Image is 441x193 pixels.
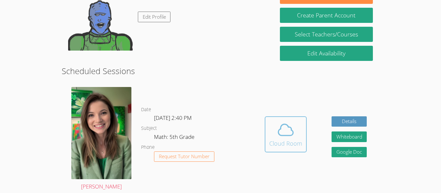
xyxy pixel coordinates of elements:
[280,27,373,42] a: Select Teachers/Courses
[62,65,379,77] h2: Scheduled Sessions
[280,46,373,61] a: Edit Availability
[332,147,367,158] a: Google Doc
[269,139,302,148] div: Cloud Room
[141,106,151,114] dt: Date
[71,87,131,191] a: [PERSON_NAME]
[159,154,210,159] span: Request Tutor Number
[141,143,155,151] dt: Phone
[332,116,367,127] a: Details
[138,12,171,22] a: Edit Profile
[141,124,157,132] dt: Subject
[280,8,373,23] button: Create Parent Account
[71,87,131,179] img: IMG_1088.jpeg
[265,116,307,152] button: Cloud Room
[154,132,196,143] dd: Math: 5th Grade
[154,151,214,162] button: Request Tutor Number
[332,131,367,142] button: Whiteboard
[154,114,192,121] span: [DATE] 2:40 PM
